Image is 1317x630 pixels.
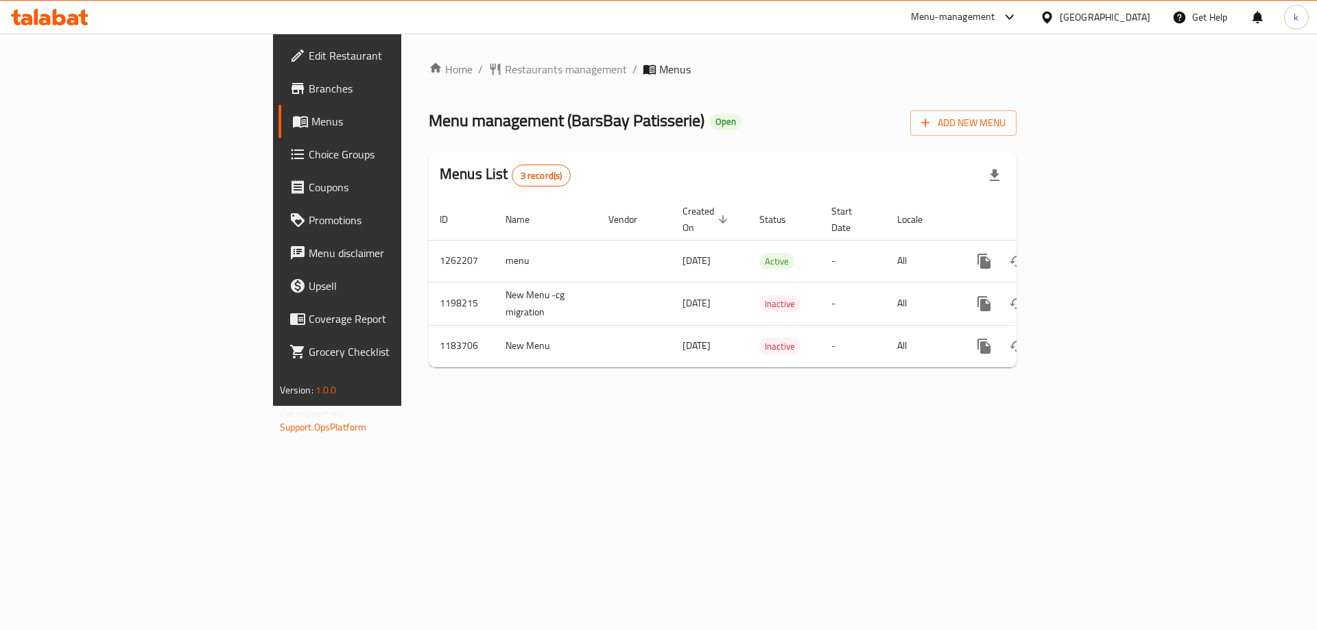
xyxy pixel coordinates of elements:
h2: Menus List [440,164,571,186]
a: Menu disclaimer [278,237,493,269]
span: Get support on: [280,404,343,422]
div: Active [759,253,794,269]
span: [DATE] [683,294,711,312]
td: - [820,325,886,367]
span: Status [759,211,804,228]
span: Edit Restaurant [309,47,482,64]
a: Edit Restaurant [278,39,493,72]
span: Choice Groups [309,146,482,162]
table: enhanced table [429,199,1111,367]
div: [GEOGRAPHIC_DATA] [1060,10,1150,25]
span: Add New Menu [921,114,1006,132]
span: [DATE] [683,337,711,354]
th: Actions [957,199,1111,241]
button: more [968,245,1001,278]
button: more [968,287,1001,320]
div: Inactive [759,338,800,354]
span: ID [440,211,466,228]
td: All [886,282,957,325]
span: Start Date [831,203,870,236]
a: Coverage Report [278,302,493,335]
td: - [820,240,886,282]
span: 3 record(s) [512,169,571,182]
a: Promotions [278,204,493,237]
td: - [820,282,886,325]
span: Created On [683,203,732,236]
span: Name [506,211,547,228]
a: Grocery Checklist [278,335,493,368]
span: k [1294,10,1298,25]
span: Promotions [309,212,482,228]
span: Upsell [309,278,482,294]
button: Change Status [1001,287,1034,320]
span: Restaurants management [505,61,627,77]
span: Locale [897,211,940,228]
a: Choice Groups [278,138,493,171]
div: Menu-management [911,9,995,25]
span: Inactive [759,296,800,312]
span: Version: [280,381,313,399]
a: Coupons [278,171,493,204]
li: / [632,61,637,77]
td: All [886,325,957,367]
td: All [886,240,957,282]
span: Menu management ( BarsBay Patisserie ) [429,105,704,136]
span: Inactive [759,339,800,354]
button: Add New Menu [910,110,1017,136]
td: New Menu -cg migration [495,282,597,325]
div: Export file [978,159,1011,192]
nav: breadcrumb [429,61,1017,77]
a: Menus [278,105,493,138]
td: New Menu [495,325,597,367]
span: Grocery Checklist [309,343,482,360]
div: Total records count [512,165,571,186]
span: Menus [311,113,482,130]
span: Coupons [309,179,482,195]
button: Change Status [1001,330,1034,363]
a: Support.OpsPlatform [280,418,367,436]
button: Change Status [1001,245,1034,278]
span: Menu disclaimer [309,245,482,261]
span: [DATE] [683,252,711,269]
td: menu [495,240,597,282]
a: Upsell [278,269,493,302]
span: Active [759,254,794,269]
span: Open [710,116,741,128]
span: 1.0.0 [316,381,337,399]
a: Restaurants management [488,61,627,77]
span: Branches [309,80,482,97]
a: Branches [278,72,493,105]
span: Coverage Report [309,311,482,327]
div: Open [710,114,741,130]
span: Menus [659,61,691,77]
span: Vendor [608,211,655,228]
button: more [968,330,1001,363]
